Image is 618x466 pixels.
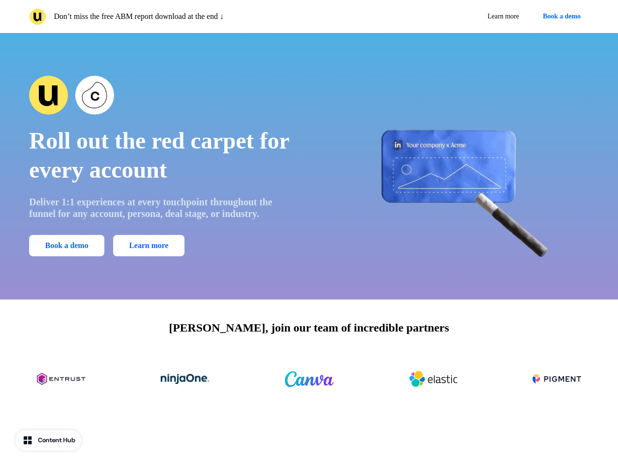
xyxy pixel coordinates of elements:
button: Book a demo [29,235,104,256]
p: [PERSON_NAME], join our team of incredible partners [169,319,449,336]
a: Learn more [113,235,184,256]
a: Learn more [480,8,527,25]
button: Content Hub [16,430,81,450]
span: Roll out the red carpet for every account [29,128,289,183]
p: Don’t miss the free ABM report download at the end ↓ [54,11,224,22]
div: Content Hub [38,435,75,445]
button: Book a demo [534,8,589,25]
p: Deliver 1:1 experiences at every touchpoint throughout the funnel for any account, persona, deal ... [29,196,296,219]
